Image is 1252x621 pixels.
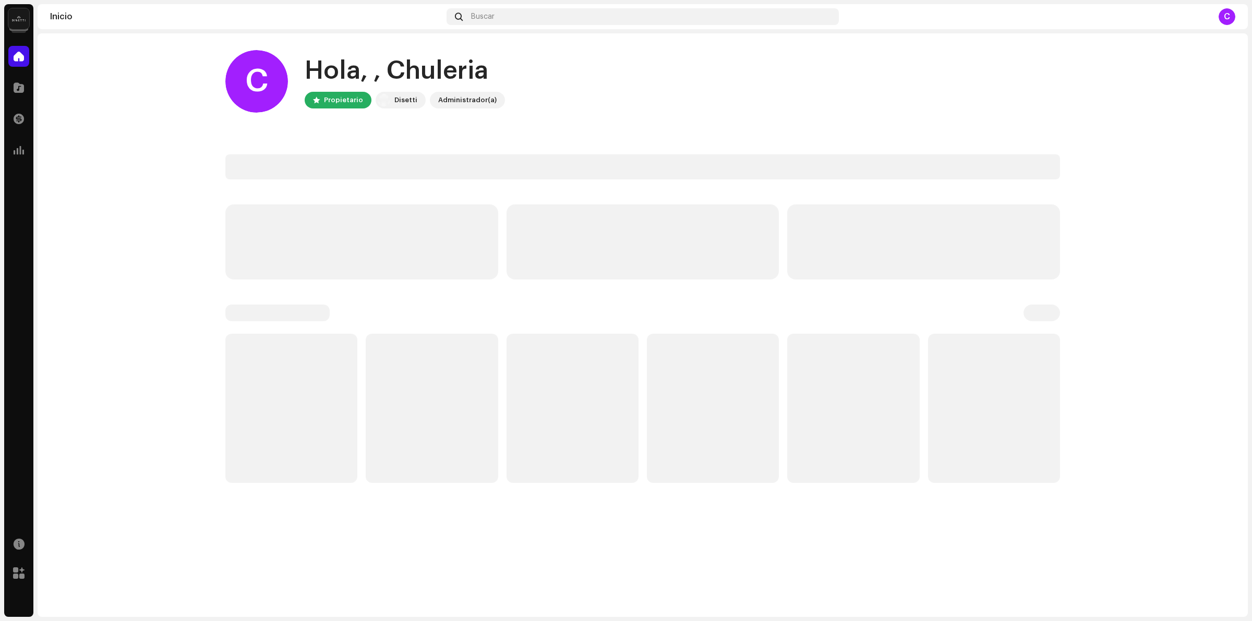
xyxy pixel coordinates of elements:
div: Hola, , Chuleria [305,54,505,88]
div: C [225,50,288,113]
div: Inicio [50,13,442,21]
span: Buscar [471,13,495,21]
img: 02a7c2d3-3c89-4098-b12f-2ff2945c95ee [378,94,390,106]
div: Administrador(a) [438,94,497,106]
div: Disetti [394,94,417,106]
img: 02a7c2d3-3c89-4098-b12f-2ff2945c95ee [8,8,29,29]
div: C [1219,8,1235,25]
div: Propietario [324,94,363,106]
